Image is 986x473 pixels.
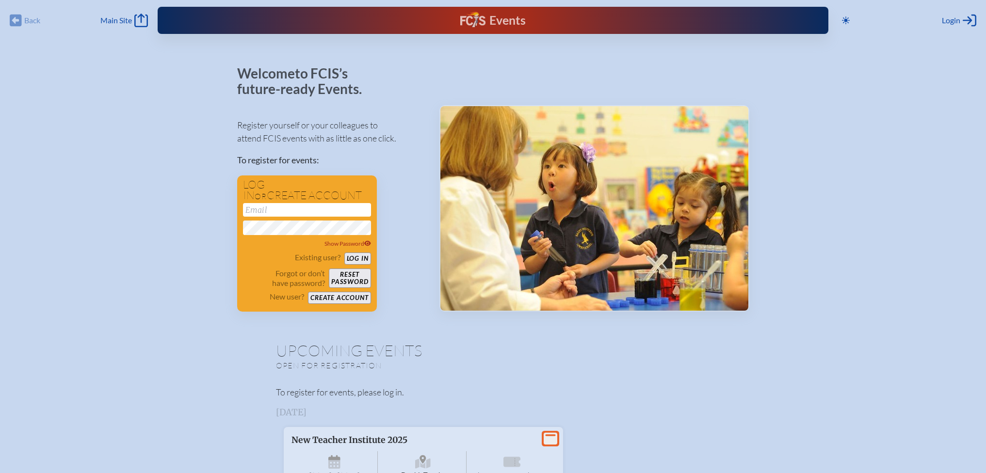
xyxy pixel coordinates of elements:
p: To register for events, please log in. [276,386,711,399]
p: Forgot or don’t have password? [243,268,325,288]
h3: [DATE] [276,408,711,417]
p: New user? [270,292,304,301]
p: Register yourself or your colleagues to attend FCIS events with as little as one click. [237,119,424,145]
p: Welcome to FCIS’s future-ready Events. [237,66,373,96]
div: FCIS Events — Future ready [341,12,646,29]
input: Email [243,203,371,217]
p: To register for events: [237,154,424,167]
button: Resetpassword [329,268,371,288]
button: Log in [344,252,371,265]
span: Show Password [324,240,371,247]
a: Main Site [100,14,148,27]
h1: Log in create account [243,179,371,201]
span: or [255,191,267,201]
p: New Teacher Institute 2025 [291,435,536,445]
span: Main Site [100,16,132,25]
p: Existing user? [295,252,340,262]
img: Events [440,106,748,311]
p: Open for registration [276,361,532,370]
button: Create account [308,292,371,304]
span: Login [942,16,960,25]
h1: Upcoming Events [276,343,711,358]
